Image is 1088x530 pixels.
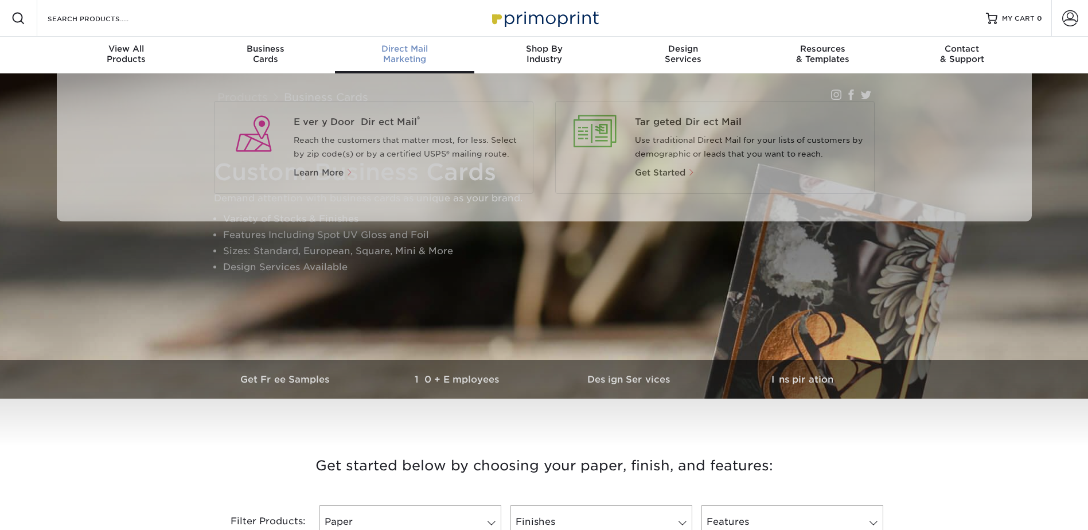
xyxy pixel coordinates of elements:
span: Direct Mail [335,44,474,54]
span: Business [196,44,335,54]
a: View AllProducts [57,37,196,73]
span: View All [57,44,196,54]
span: Every Door Direct Mail [294,115,524,129]
span: Learn More [294,167,344,178]
div: Cards [196,44,335,64]
span: Resources [753,44,892,54]
p: Reach the customers that matter most, for less. Select by zip code(s) or by a certified USPS® mai... [294,134,524,161]
a: Shop ByIndustry [474,37,614,73]
span: MY CART [1002,14,1035,24]
sup: ® [417,115,420,123]
img: Primoprint [487,6,602,30]
a: Contact& Support [892,37,1032,73]
div: Products [57,44,196,64]
div: & Support [892,44,1032,64]
a: DesignServices [614,37,753,73]
a: Targeted Direct Mail [635,115,865,129]
a: Learn More [294,169,358,177]
a: Get Started [635,169,695,177]
span: Contact [892,44,1032,54]
span: Get Started [635,167,685,178]
input: SEARCH PRODUCTS..... [46,11,158,25]
a: Resources& Templates [753,37,892,73]
span: Design [614,44,753,54]
h3: Get started below by choosing your paper, finish, and features: [209,440,880,492]
a: BusinessCards [196,37,335,73]
span: Shop By [474,44,614,54]
div: & Templates [753,44,892,64]
a: Direct MailMarketing [335,37,474,73]
div: Services [614,44,753,64]
div: Industry [474,44,614,64]
a: Every Door Direct Mail® [294,115,524,129]
p: Use traditional Direct Mail for your lists of customers by demographic or leads that you want to ... [635,134,865,161]
span: 0 [1037,14,1042,22]
div: Marketing [335,44,474,64]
